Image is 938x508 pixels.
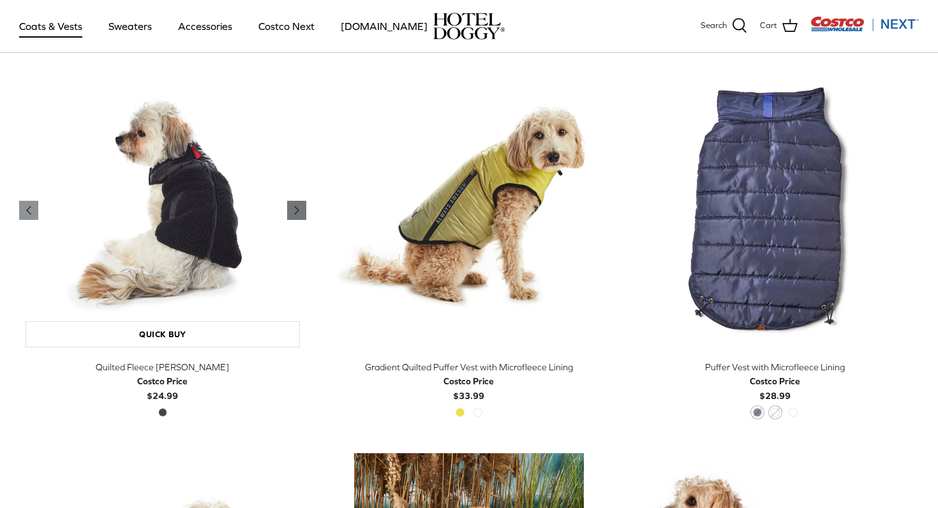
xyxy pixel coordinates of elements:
[433,13,505,40] img: hoteldoggycom
[750,374,800,388] div: Costco Price
[810,24,919,34] a: Visit Costco Next
[701,18,747,34] a: Search
[287,201,306,220] a: Previous
[325,360,613,403] a: Gradient Quilted Puffer Vest with Microfleece Lining Costco Price$33.99
[750,374,800,400] b: $28.99
[325,67,613,354] a: Gradient Quilted Puffer Vest with Microfleece Lining
[810,16,919,32] img: Costco Next
[26,321,300,347] a: Quick buy
[19,360,306,403] a: Quilted Fleece [PERSON_NAME] Costco Price$24.99
[8,4,94,48] a: Coats & Vests
[760,18,798,34] a: Cart
[760,19,777,33] span: Cart
[443,374,494,388] div: Costco Price
[137,374,188,400] b: $24.99
[19,360,306,374] div: Quilted Fleece [PERSON_NAME]
[97,4,163,48] a: Sweaters
[443,374,494,400] b: $33.99
[167,4,244,48] a: Accessories
[632,360,919,403] a: Puffer Vest with Microfleece Lining Costco Price$28.99
[325,360,613,374] div: Gradient Quilted Puffer Vest with Microfleece Lining
[632,360,919,374] div: Puffer Vest with Microfleece Lining
[19,201,38,220] a: Previous
[247,4,326,48] a: Costco Next
[433,13,505,40] a: hoteldoggy.com hoteldoggycom
[632,67,919,354] a: Puffer Vest with Microfleece Lining
[137,374,188,388] div: Costco Price
[329,4,439,48] a: [DOMAIN_NAME]
[701,19,727,33] span: Search
[19,67,306,354] a: Quilted Fleece Melton Vest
